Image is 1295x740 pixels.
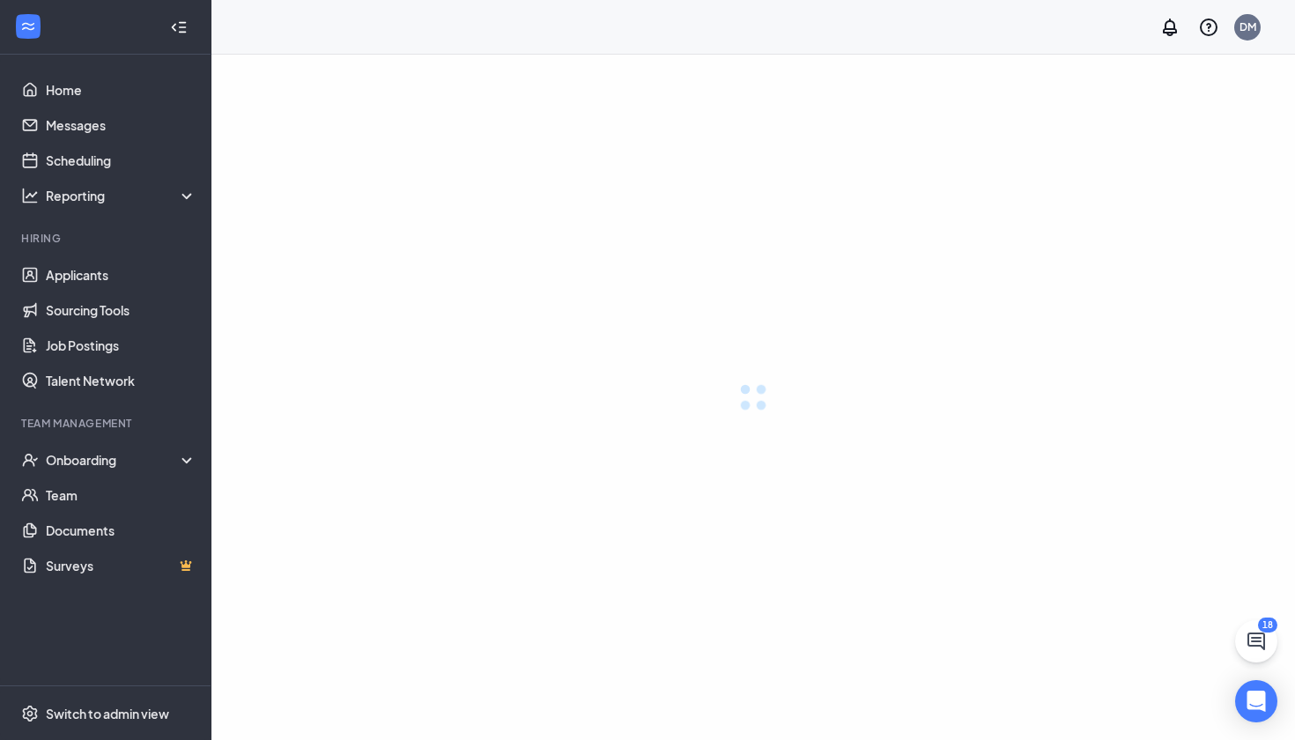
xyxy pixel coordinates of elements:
div: Switch to admin view [46,705,169,722]
a: Documents [46,513,196,548]
div: Team Management [21,416,193,431]
div: Hiring [21,231,193,246]
a: Talent Network [46,363,196,398]
div: 18 [1258,618,1277,633]
a: Applicants [46,257,196,292]
button: ChatActive [1235,620,1277,662]
svg: Notifications [1159,17,1180,38]
a: SurveysCrown [46,548,196,583]
svg: Collapse [170,18,188,36]
a: Team [46,477,196,513]
svg: Analysis [21,187,39,204]
svg: Settings [21,705,39,722]
div: Open Intercom Messenger [1235,680,1277,722]
div: Reporting [46,187,197,204]
svg: QuestionInfo [1198,17,1219,38]
a: Sourcing Tools [46,292,196,328]
a: Home [46,72,196,107]
svg: ChatActive [1246,631,1267,652]
div: DM [1239,19,1256,34]
div: Onboarding [46,451,197,469]
svg: WorkstreamLogo [19,18,37,35]
a: Job Postings [46,328,196,363]
a: Scheduling [46,143,196,178]
svg: UserCheck [21,451,39,469]
a: Messages [46,107,196,143]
